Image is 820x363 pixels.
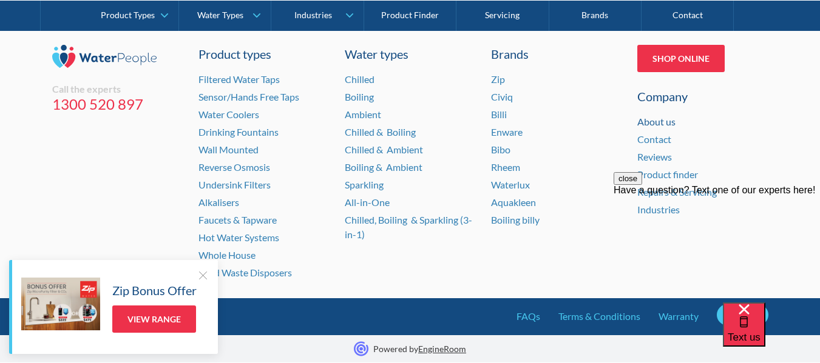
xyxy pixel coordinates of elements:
[198,108,259,120] a: Water Coolers
[491,108,507,120] a: Billi
[491,126,523,138] a: Enware
[345,214,472,240] a: Chilled, Boiling & Sparkling (3-in-1)
[112,305,196,333] a: View Range
[198,267,292,278] a: Food Waste Disposers
[345,73,374,85] a: Chilled
[373,342,466,355] p: Powered by
[491,45,622,63] div: Brands
[418,344,466,354] a: EngineRoom
[637,133,671,145] a: Contact
[637,168,698,180] a: Product finder
[198,231,279,243] a: Hot Water Systems
[491,91,513,102] a: Civiq
[723,302,820,363] iframe: podium webchat widget bubble
[637,116,676,127] a: About us
[614,172,820,318] iframe: podium webchat widget prompt
[198,45,330,63] a: Product types
[491,73,505,85] a: Zip
[101,10,155,20] div: Product Types
[345,144,423,155] a: Chilled & Ambient
[345,126,416,138] a: Chilled & Boiling
[198,196,239,208] a: Alkalisers
[21,278,100,330] img: Zip Bonus Offer
[294,10,332,20] div: Industries
[52,83,183,95] div: Call the experts
[345,108,381,120] a: Ambient
[345,161,422,173] a: Boiling & Ambient
[198,214,277,225] a: Faucets & Tapware
[637,45,725,72] a: Shop Online
[558,309,640,324] a: Terms & Conditions
[491,144,510,155] a: Bibo
[52,95,183,113] a: 1300 520 897
[517,309,540,324] a: FAQs
[345,196,390,208] a: All-in-One
[491,214,540,225] a: Boiling billy
[637,151,672,162] a: Reviews
[198,144,259,155] a: Wall Mounted
[197,10,243,20] div: Water Types
[198,161,270,173] a: Reverse Osmosis
[198,126,279,138] a: Drinking Fountains
[491,161,520,173] a: Rheem
[637,87,768,105] div: Company
[198,91,299,102] a: Sensor/Hands Free Taps
[345,91,374,102] a: Boiling
[491,196,536,208] a: Aquakleen
[345,45,476,63] a: Water types
[112,281,197,299] h5: Zip Bonus Offer
[345,179,384,190] a: Sparkling
[198,249,256,261] a: Whole House
[198,179,271,190] a: Undersink Filters
[198,73,280,85] a: Filtered Water Taps
[491,179,530,190] a: Waterlux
